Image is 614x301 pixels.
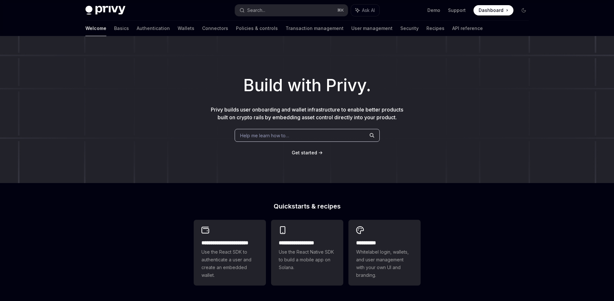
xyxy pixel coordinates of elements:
img: dark logo [85,6,125,15]
a: **** **** **** ***Use the React Native SDK to build a mobile app on Solana. [271,220,343,286]
span: Ask AI [362,7,375,14]
span: ⌘ K [337,8,344,13]
span: Help me learn how to… [240,132,289,139]
a: Wallets [178,21,194,36]
a: Support [448,7,466,14]
a: Welcome [85,21,106,36]
a: Basics [114,21,129,36]
span: Get started [292,150,317,155]
a: Authentication [137,21,170,36]
a: API reference [452,21,483,36]
a: **** *****Whitelabel login, wallets, and user management with your own UI and branding. [348,220,421,286]
a: User management [351,21,393,36]
span: Whitelabel login, wallets, and user management with your own UI and branding. [356,248,413,279]
a: Policies & controls [236,21,278,36]
button: Toggle dark mode [519,5,529,15]
button: Ask AI [351,5,379,16]
a: Connectors [202,21,228,36]
h1: Build with Privy. [10,73,604,98]
span: Privy builds user onboarding and wallet infrastructure to enable better products built on crypto ... [211,106,403,121]
a: Recipes [426,21,444,36]
span: Use the React SDK to authenticate a user and create an embedded wallet. [201,248,258,279]
button: Search...⌘K [235,5,348,16]
a: Get started [292,150,317,156]
a: Security [400,21,419,36]
a: Demo [427,7,440,14]
h2: Quickstarts & recipes [194,203,421,209]
div: Search... [247,6,265,14]
span: Dashboard [479,7,503,14]
a: Dashboard [473,5,513,15]
a: Transaction management [286,21,344,36]
span: Use the React Native SDK to build a mobile app on Solana. [279,248,336,271]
